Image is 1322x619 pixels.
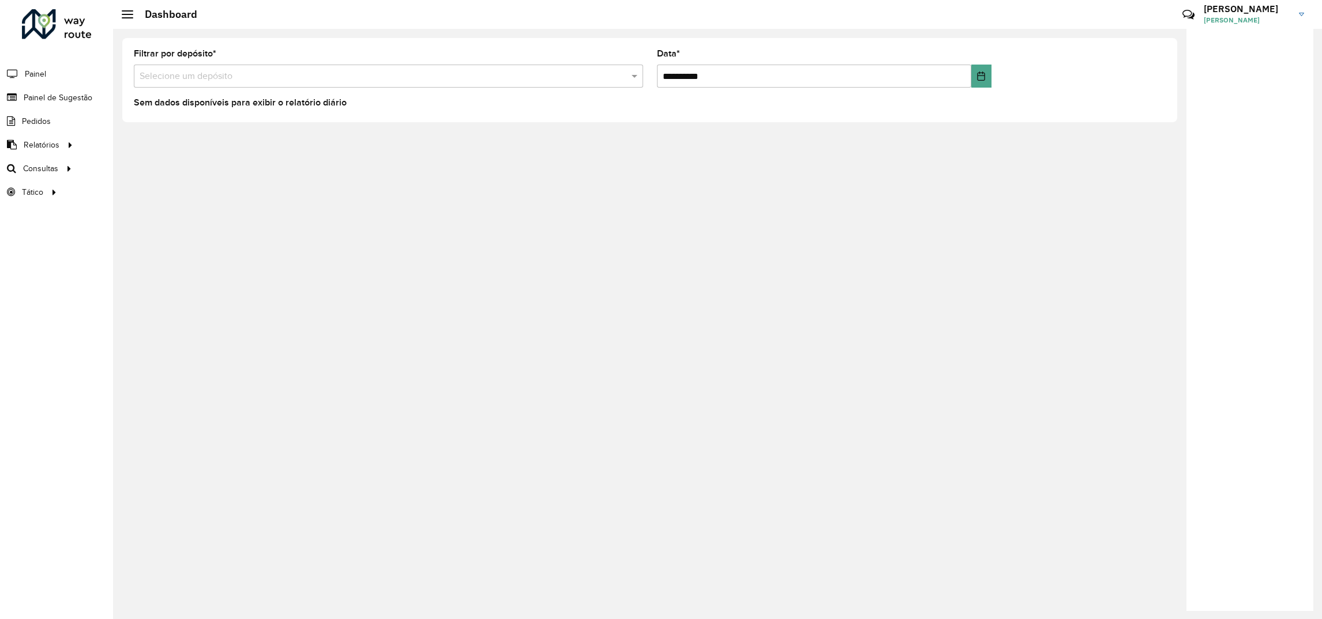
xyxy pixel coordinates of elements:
[657,47,680,61] label: Data
[24,139,59,151] span: Relatórios
[1204,3,1290,14] h3: [PERSON_NAME]
[1204,15,1290,25] span: [PERSON_NAME]
[1176,2,1201,27] a: Contato Rápido
[133,8,197,21] h2: Dashboard
[134,96,347,110] label: Sem dados disponíveis para exibir o relatório diário
[23,163,58,175] span: Consultas
[22,115,51,127] span: Pedidos
[134,47,216,61] label: Filtrar por depósito
[971,65,992,88] button: Choose Date
[22,186,43,198] span: Tático
[24,92,92,104] span: Painel de Sugestão
[25,68,46,80] span: Painel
